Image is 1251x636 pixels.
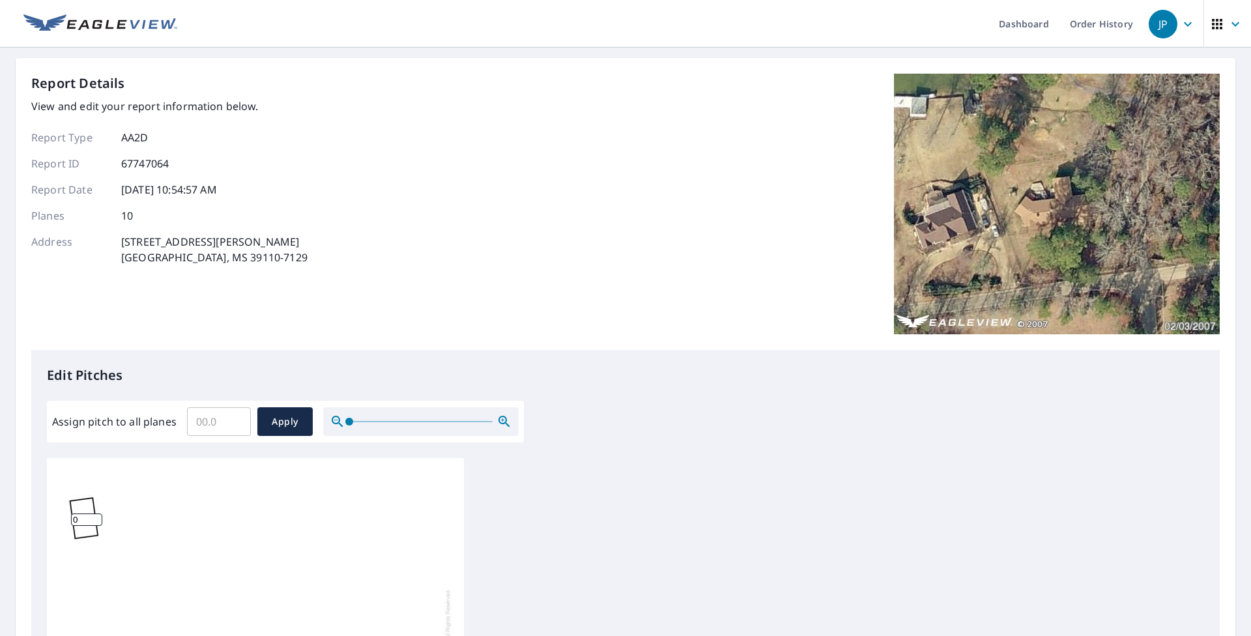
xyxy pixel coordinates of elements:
[187,403,251,440] input: 00.0
[121,156,169,171] p: 67747064
[52,414,177,429] label: Assign pitch to all planes
[268,414,302,430] span: Apply
[31,234,109,265] p: Address
[121,208,133,224] p: 10
[31,208,109,224] p: Planes
[121,130,149,145] p: AA2D
[894,74,1220,334] img: Top image
[1149,10,1177,38] div: JP
[121,182,217,197] p: [DATE] 10:54:57 AM
[23,14,177,34] img: EV Logo
[31,182,109,197] p: Report Date
[121,234,308,265] p: [STREET_ADDRESS][PERSON_NAME] [GEOGRAPHIC_DATA], MS 39110-7129
[47,366,1204,385] p: Edit Pitches
[31,98,308,114] p: View and edit your report information below.
[31,130,109,145] p: Report Type
[257,407,313,436] button: Apply
[31,156,109,171] p: Report ID
[31,74,125,93] p: Report Details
